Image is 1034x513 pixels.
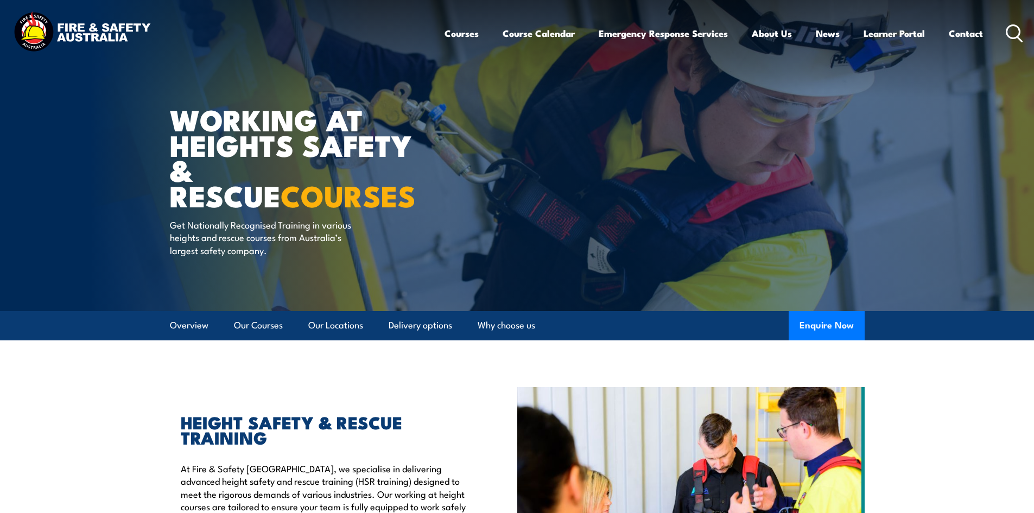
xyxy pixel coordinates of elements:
[308,311,363,340] a: Our Locations
[752,19,792,48] a: About Us
[503,19,575,48] a: Course Calendar
[599,19,728,48] a: Emergency Response Services
[170,106,438,208] h1: WORKING AT HEIGHTS SAFETY & RESCUE
[389,311,452,340] a: Delivery options
[445,19,479,48] a: Courses
[949,19,983,48] a: Contact
[864,19,925,48] a: Learner Portal
[789,311,865,340] button: Enquire Now
[170,218,368,256] p: Get Nationally Recognised Training in various heights and rescue courses from Australia’s largest...
[234,311,283,340] a: Our Courses
[478,311,535,340] a: Why choose us
[816,19,840,48] a: News
[181,414,467,445] h2: HEIGHT SAFETY & RESCUE TRAINING
[170,311,208,340] a: Overview
[281,172,416,217] strong: COURSES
